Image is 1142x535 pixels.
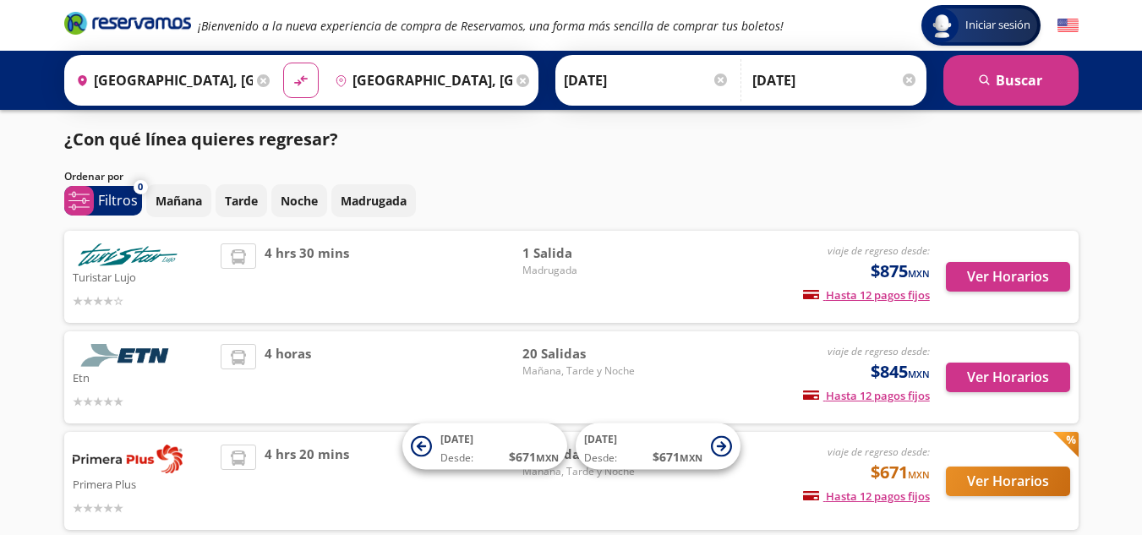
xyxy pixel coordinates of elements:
[216,184,267,217] button: Tarde
[680,451,702,464] small: MXN
[271,184,327,217] button: Noche
[64,169,123,184] p: Ordenar por
[64,127,338,152] p: ¿Con qué línea quieres regresar?
[871,259,930,284] span: $875
[440,432,473,446] span: [DATE]
[803,388,930,403] span: Hasta 12 pagos fijos
[146,184,211,217] button: Mañana
[946,363,1070,392] button: Ver Horarios
[943,55,1079,106] button: Buscar
[265,445,349,517] span: 4 hrs 20 mins
[871,359,930,385] span: $845
[73,344,183,367] img: Etn
[402,423,567,470] button: [DATE]Desde:$671MXN
[803,287,930,303] span: Hasta 12 pagos fijos
[509,448,559,466] span: $ 671
[265,243,349,310] span: 4 hrs 30 mins
[69,59,254,101] input: Buscar Origen
[73,445,183,473] img: Primera Plus
[522,363,641,379] span: Mañana, Tarde y Noche
[522,263,641,278] span: Madrugada
[522,243,641,263] span: 1 Salida
[73,243,183,266] img: Turistar Lujo
[1057,15,1079,36] button: English
[331,184,416,217] button: Madrugada
[946,262,1070,292] button: Ver Horarios
[440,450,473,466] span: Desde:
[73,266,213,287] p: Turistar Lujo
[522,344,641,363] span: 20 Salidas
[959,17,1037,34] span: Iniciar sesión
[584,432,617,446] span: [DATE]
[576,423,740,470] button: [DATE]Desde:$671MXN
[198,18,784,34] em: ¡Bienvenido a la nueva experiencia de compra de Reservamos, una forma más sencilla de comprar tus...
[265,344,311,411] span: 4 horas
[653,448,702,466] span: $ 671
[828,344,930,358] em: viaje de regreso desde:
[156,192,202,210] p: Mañana
[828,243,930,258] em: viaje de regreso desde:
[908,368,930,380] small: MXN
[536,451,559,464] small: MXN
[752,59,918,101] input: Opcional
[64,10,191,41] a: Brand Logo
[871,460,930,485] span: $671
[908,468,930,481] small: MXN
[98,190,138,210] p: Filtros
[522,464,641,479] span: Mañana, Tarde y Noche
[584,450,617,466] span: Desde:
[64,10,191,35] i: Brand Logo
[73,473,213,494] p: Primera Plus
[225,192,258,210] p: Tarde
[281,192,318,210] p: Noche
[341,192,407,210] p: Madrugada
[564,59,729,101] input: Elegir Fecha
[803,489,930,504] span: Hasta 12 pagos fijos
[908,267,930,280] small: MXN
[73,367,213,387] p: Etn
[328,59,512,101] input: Buscar Destino
[64,186,142,216] button: 0Filtros
[946,467,1070,496] button: Ver Horarios
[138,180,143,194] span: 0
[828,445,930,459] em: viaje de regreso desde:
